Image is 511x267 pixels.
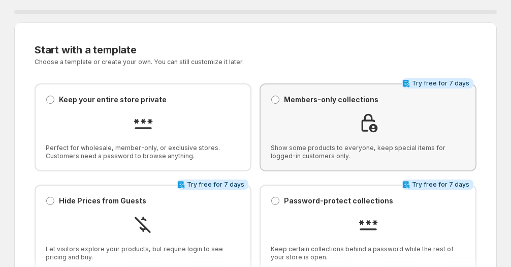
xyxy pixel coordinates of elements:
span: Try free for 7 days [412,79,469,87]
p: Choose a template or create your own. You can still customize it later. [35,58,356,66]
span: Try free for 7 days [187,181,244,189]
span: Try free for 7 days [412,181,469,189]
img: Members-only collections [358,113,378,133]
p: Keep your entire store private [59,95,167,105]
span: Keep certain collections behind a password while the rest of your store is open. [271,245,465,261]
span: Show some products to everyone, keep special items for logged-in customers only. [271,144,465,160]
span: Perfect for wholesale, member-only, or exclusive stores. Customers need a password to browse anyt... [46,144,240,160]
p: Hide Prices from Guests [59,196,146,206]
p: Password-protect collections [284,196,393,206]
span: Let visitors explore your products, but require login to see pricing and buy. [46,245,240,261]
img: Hide Prices from Guests [133,214,153,234]
img: Password-protect collections [358,214,378,234]
span: Start with a template [35,44,137,56]
p: Members-only collections [284,95,378,105]
img: Keep your entire store private [133,113,153,133]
